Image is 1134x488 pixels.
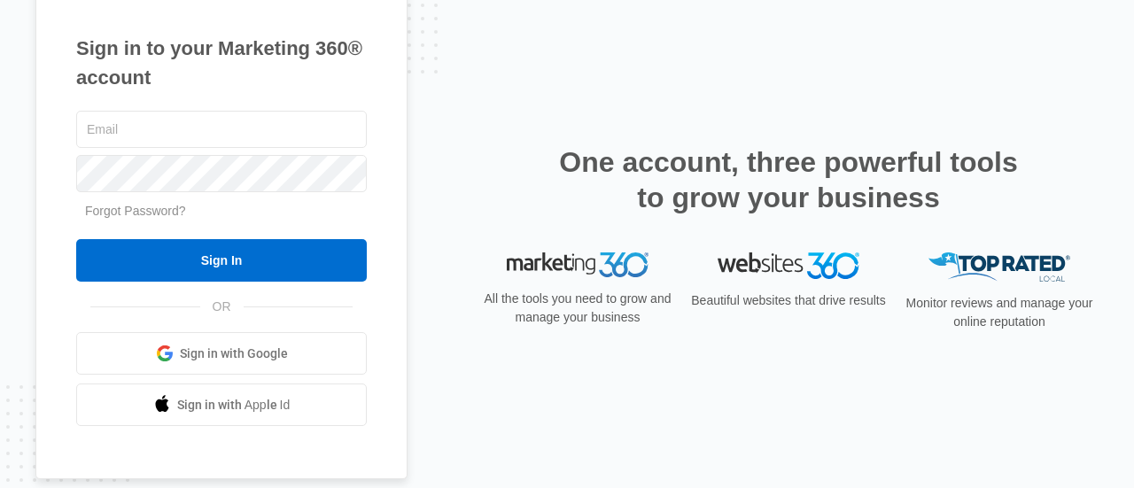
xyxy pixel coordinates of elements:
[85,204,186,218] a: Forgot Password?
[76,111,367,148] input: Email
[507,252,649,277] img: Marketing 360
[76,34,367,92] h1: Sign in to your Marketing 360® account
[478,290,677,327] p: All the tools you need to grow and manage your business
[689,291,888,310] p: Beautiful websites that drive results
[200,298,244,316] span: OR
[177,396,291,414] span: Sign in with Apple Id
[928,252,1070,282] img: Top Rated Local
[76,383,367,426] a: Sign in with Apple Id
[554,144,1023,215] h2: One account, three powerful tools to grow your business
[900,294,1099,331] p: Monitor reviews and manage your online reputation
[718,252,859,278] img: Websites 360
[76,239,367,282] input: Sign In
[76,332,367,375] a: Sign in with Google
[180,345,288,363] span: Sign in with Google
